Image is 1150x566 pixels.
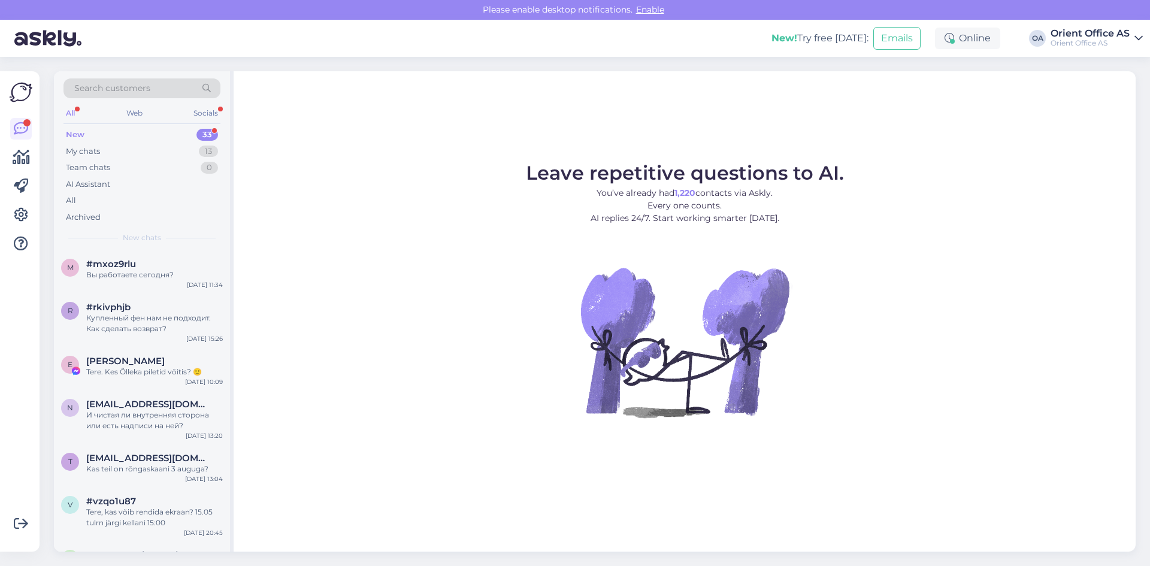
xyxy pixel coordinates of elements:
[86,410,223,431] div: И чистая ли внутренняя сторона или есть надписи на ней?
[935,28,1000,49] div: Online
[1051,29,1130,38] div: Orient Office AS
[68,306,73,315] span: r
[86,270,223,280] div: Вы работаете сегодня?
[67,263,74,272] span: m
[123,232,161,243] span: New chats
[632,4,668,15] span: Enable
[86,313,223,334] div: Купленный фен нам не подходит. Как сделать возврат?
[191,105,220,121] div: Socials
[526,187,844,225] p: You’ve already had contacts via Askly. Every one counts. AI replies 24/7. Start working smarter [...
[185,377,223,386] div: [DATE] 10:09
[86,464,223,474] div: Kas teil on rõngaskaani 3 auguga?
[66,129,84,141] div: New
[66,211,101,223] div: Archived
[1029,30,1046,47] div: OA
[10,81,32,104] img: Askly Logo
[185,474,223,483] div: [DATE] 13:04
[873,27,921,50] button: Emails
[771,32,797,44] b: New!
[86,507,223,528] div: Tere, kas võib rendida ekraan? 15.05 tulrn järgi kellani 15:00
[86,356,165,367] span: Eva-Maria Virnas
[86,367,223,377] div: Tere. Kes Õlleka piletid võitis? 🙂
[67,403,73,412] span: n
[124,105,145,121] div: Web
[86,399,211,410] span: natalyamam3@gmail.com
[66,162,110,174] div: Team chats
[201,162,218,174] div: 0
[66,178,110,190] div: AI Assistant
[186,431,223,440] div: [DATE] 13:20
[199,146,218,158] div: 13
[577,234,792,450] img: No Chat active
[187,280,223,289] div: [DATE] 11:34
[526,161,844,184] span: Leave repetitive questions to AI.
[63,105,77,121] div: All
[68,360,72,369] span: E
[771,31,868,46] div: Try free [DATE]:
[196,129,218,141] div: 33
[86,453,211,464] span: timakova.katrin@gmail.com
[86,259,136,270] span: #mxoz9rlu
[86,550,178,561] span: Audu Gombi Gombi
[184,528,223,537] div: [DATE] 20:45
[66,146,100,158] div: My chats
[68,500,72,509] span: v
[1051,29,1143,48] a: Orient Office ASOrient Office AS
[186,334,223,343] div: [DATE] 15:26
[68,457,72,466] span: t
[86,302,131,313] span: #rkivphjb
[1051,38,1130,48] div: Orient Office AS
[66,195,76,207] div: All
[74,82,150,95] span: Search customers
[674,187,695,198] b: 1,220
[86,496,136,507] span: #vzqo1u87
